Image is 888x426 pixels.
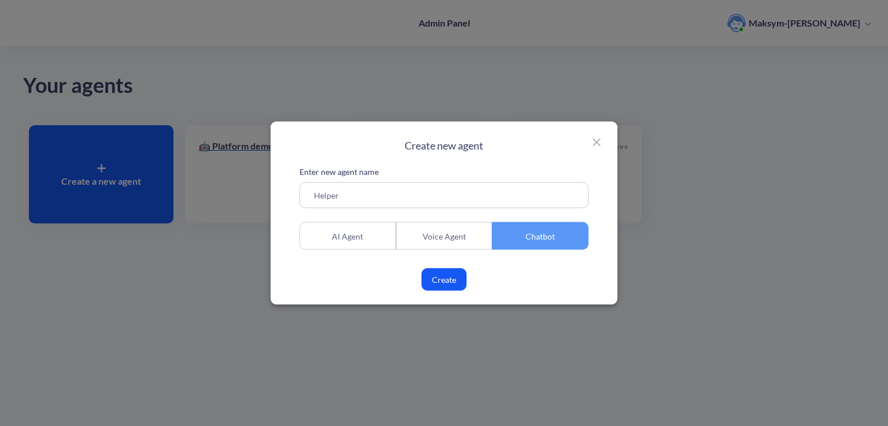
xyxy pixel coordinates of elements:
[299,222,396,250] div: AI Agent
[299,139,589,152] h2: Create new agent
[299,182,589,208] input: Enter agent name here
[299,166,589,178] p: Enter new agent name
[396,222,493,250] div: Voice Agent
[492,222,589,250] div: Chatbot
[421,268,467,291] button: Create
